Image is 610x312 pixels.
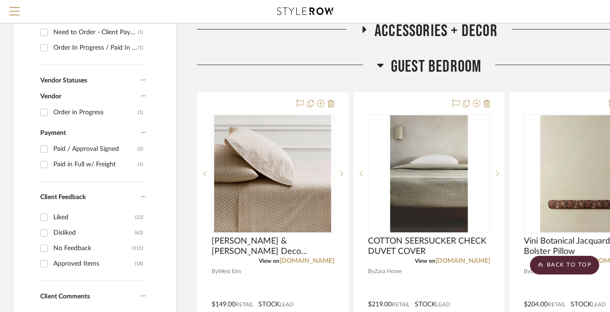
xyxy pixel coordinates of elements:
[40,93,61,100] span: Vendor
[368,267,375,276] span: By
[218,267,241,276] span: West Elm
[53,241,132,256] div: No Feedback
[138,25,143,40] div: (1)
[40,77,87,84] span: Vendor Statuses
[279,258,334,264] a: [DOMAIN_NAME]
[53,105,138,120] div: Order in Progress
[530,267,584,276] span: Lulu and [US_STATE]
[435,258,490,264] a: [DOMAIN_NAME]
[390,115,468,232] img: COTTON SEERSUCKER CHECK DUVET COVER
[53,210,135,225] div: Liked
[53,225,135,240] div: Disliked
[40,130,66,136] span: Payment
[368,236,491,257] span: COTTON SEERSUCKER CHECK DUVET COVER
[524,267,530,276] span: By
[212,236,334,257] span: [PERSON_NAME] & [PERSON_NAME] Deco Diamond Sheet Set
[259,258,279,264] span: View on
[138,157,143,172] div: (1)
[212,115,334,233] div: 0
[135,210,143,225] div: (22)
[53,141,138,156] div: Paid / Approval Signed
[214,115,331,232] img: Pierce & Ward Deco Diamond Sheet Set
[138,141,143,156] div: (2)
[212,267,218,276] span: By
[530,256,599,275] scroll-to-top-button: BACK TO TOP
[138,105,143,120] div: (1)
[391,57,482,77] span: Guest Bedroom
[40,293,90,300] span: Client Comments
[53,25,138,40] div: Need to Order - Client Payment Received
[40,194,86,201] span: Client Feedback
[375,267,402,276] span: Zara Home
[138,40,143,55] div: (1)
[368,115,490,233] div: 0
[132,241,143,256] div: (111)
[53,40,138,55] div: Order In Progress / Paid In Full / Freight Quote Req'd
[53,256,135,271] div: Approved Items
[415,258,435,264] span: View on
[135,225,143,240] div: (62)
[375,21,498,41] span: Accessories + Decor
[53,157,138,172] div: Paid in Full w/ Freight
[135,256,143,271] div: (18)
